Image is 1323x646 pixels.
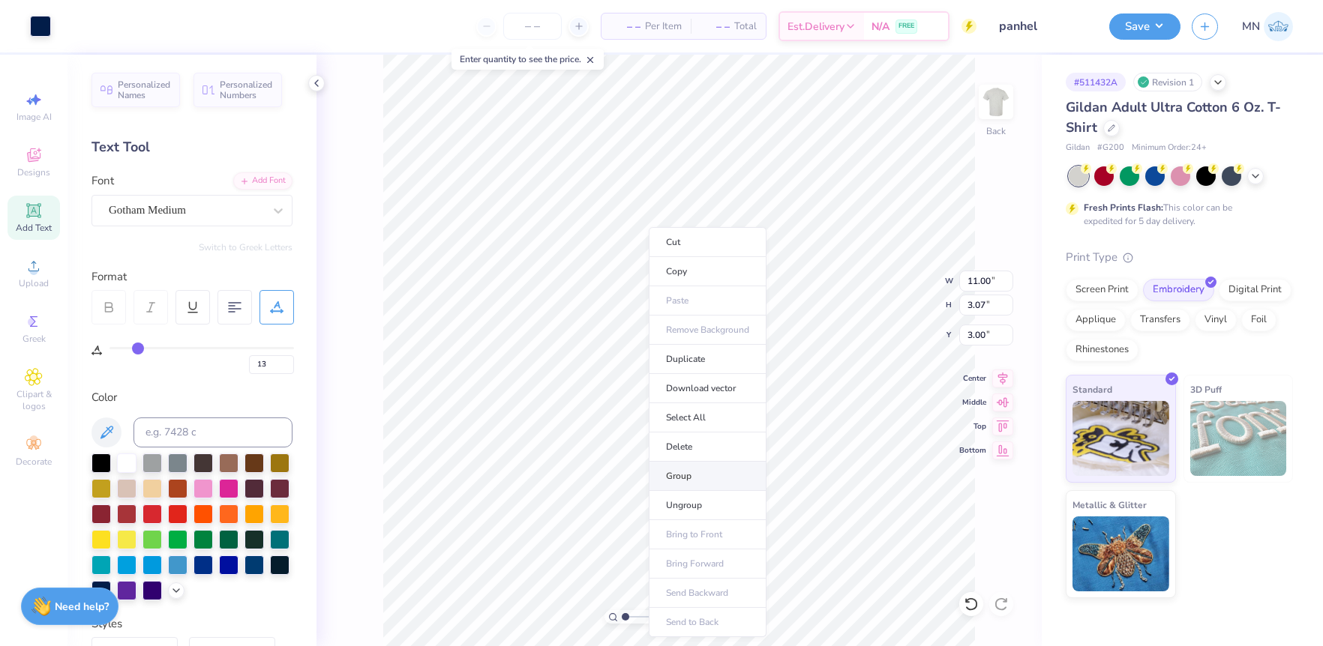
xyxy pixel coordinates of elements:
li: Ungroup [649,491,766,520]
span: Total [734,19,757,34]
span: Upload [19,277,49,289]
span: Clipart & logos [7,388,60,412]
label: Font [91,172,114,190]
li: Duplicate [649,345,766,374]
div: Applique [1066,309,1126,331]
span: Greek [22,333,46,345]
span: 3D Puff [1190,381,1222,397]
div: Styles [91,615,292,633]
input: – – [503,13,562,40]
img: 3D Puff [1190,401,1287,476]
span: – – [700,19,730,34]
div: Text Tool [91,137,292,157]
li: Copy [649,257,766,286]
span: MN [1242,18,1260,35]
div: Digital Print [1219,279,1291,301]
span: Per Item [645,19,682,34]
strong: Fresh Prints Flash: [1084,202,1163,214]
span: Top [959,421,986,432]
li: Delete [649,432,766,462]
span: – – [610,19,640,34]
li: Cut [649,227,766,257]
span: Bottom [959,445,986,456]
div: Rhinestones [1066,339,1138,361]
div: # 511432A [1066,73,1126,91]
span: N/A [871,19,889,34]
div: Embroidery [1143,279,1214,301]
div: Transfers [1130,309,1190,331]
span: Add Text [16,222,52,234]
span: FREE [898,21,914,31]
input: e.g. 7428 c [133,417,292,447]
span: Personalized Numbers [220,79,273,100]
div: Vinyl [1195,309,1237,331]
a: MN [1242,12,1293,41]
span: Minimum Order: 24 + [1132,142,1207,154]
span: Decorate [16,456,52,468]
span: Metallic & Glitter [1072,497,1147,513]
li: Group [649,462,766,491]
span: Personalized Names [118,79,171,100]
div: Color [91,389,292,406]
span: Designs [17,166,50,178]
strong: Need help? [55,600,109,614]
img: Standard [1072,401,1169,476]
li: Select All [649,403,766,432]
div: Screen Print [1066,279,1138,301]
div: This color can be expedited for 5 day delivery. [1084,201,1268,228]
span: Gildan [1066,142,1090,154]
span: Image AI [16,111,52,123]
div: Back [986,124,1006,138]
div: Foil [1241,309,1276,331]
div: Revision 1 [1133,73,1202,91]
span: Center [959,373,986,384]
input: Untitled Design [988,11,1098,41]
div: Add Font [233,172,292,190]
div: Format [91,268,294,286]
button: Save [1109,13,1180,40]
img: Metallic & Glitter [1072,516,1169,591]
div: Print Type [1066,249,1293,266]
div: Enter quantity to see the price. [451,49,604,70]
span: Est. Delivery [787,19,844,34]
span: # G200 [1097,142,1124,154]
span: Gildan Adult Ultra Cotton 6 Oz. T-Shirt [1066,98,1281,136]
img: Back [981,87,1011,117]
li: Download vector [649,374,766,403]
span: Middle [959,397,986,408]
span: Standard [1072,381,1112,397]
img: Mark Navarro [1264,12,1293,41]
button: Switch to Greek Letters [199,241,292,253]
